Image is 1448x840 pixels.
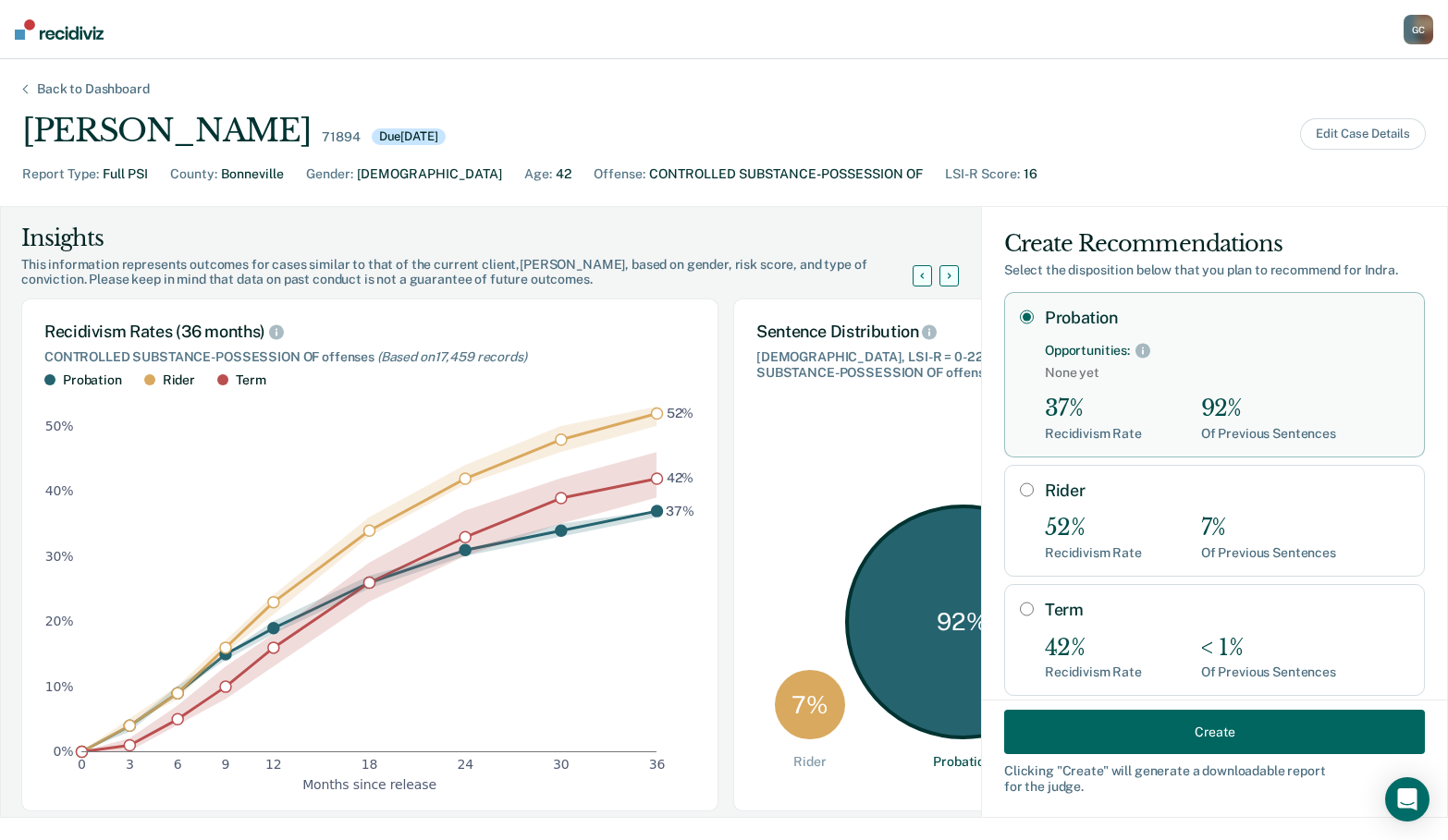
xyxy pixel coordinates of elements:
[1004,229,1425,259] div: Create Recommendations
[666,406,694,518] g: text
[1201,426,1336,442] div: Of Previous Sentences
[174,757,182,772] text: 6
[45,678,74,693] text: 10%
[45,614,74,628] text: 20%
[1045,515,1142,542] div: 52%
[77,408,663,757] g: dot
[372,128,446,145] div: Due [DATE]
[45,419,74,759] g: y-axis tick label
[163,372,195,388] div: Rider
[1045,635,1142,662] div: 42%
[21,224,935,253] div: Insights
[793,754,826,770] div: Rider
[556,164,571,184] div: 42
[78,757,665,772] g: x-axis tick label
[357,164,502,184] div: [DEMOGRAPHIC_DATA]
[1045,426,1142,442] div: Recidivism Rate
[1201,635,1336,662] div: < 1%
[1004,763,1425,795] div: Clicking " Create " will generate a downloadable report for the judge.
[1201,664,1336,680] div: Of Previous Sentences
[1045,396,1142,422] div: 37%
[1045,308,1409,328] label: Probation
[306,164,353,184] div: Gender :
[302,776,436,791] text: Months since release
[22,112,311,150] div: [PERSON_NAME]
[54,744,74,759] text: 0%
[44,322,695,342] div: Recidivism Rates (36 months)
[845,505,1081,740] div: 92 %
[1045,664,1142,680] div: Recidivism Rate
[1045,545,1142,561] div: Recidivism Rate
[22,164,99,184] div: Report Type :
[1385,777,1430,822] div: Open Intercom Messenger
[1045,600,1409,620] label: Term
[126,757,134,772] text: 3
[322,129,360,145] div: 71894
[63,372,122,388] div: Probation
[21,257,935,288] div: This information represents outcomes for cases similar to that of the current client, [PERSON_NAM...
[44,349,695,365] div: CONTROLLED SUBSTANCE-POSSESSION OF offenses
[1004,710,1425,754] button: Create
[45,548,74,563] text: 30%
[933,754,992,770] div: Probation
[524,164,552,184] div: Age :
[756,349,1156,381] div: [DEMOGRAPHIC_DATA], LSI-R = 0-22, CONTROLLED SUBSTANCE-POSSESSION OF offenses
[666,503,694,517] text: 37%
[78,757,86,772] text: 0
[221,164,284,184] div: Bonneville
[81,407,657,751] g: area
[377,349,527,364] span: (Based on 17,459 records )
[649,164,923,184] div: CONTROLLED SUBSTANCE-POSSESSION OF
[45,483,74,498] text: 40%
[362,757,378,772] text: 18
[170,164,217,184] div: County :
[1024,164,1037,184] div: 16
[1201,545,1336,561] div: Of Previous Sentences
[667,470,694,485] text: 42%
[103,164,148,184] div: Full PSI
[667,406,694,420] text: 52%
[1045,365,1409,381] span: None yet
[1404,15,1433,44] button: GC
[945,164,1020,184] div: LSI-R Score :
[1404,15,1433,44] div: G C
[1201,396,1336,422] div: 92%
[265,757,282,772] text: 12
[594,164,645,184] div: Offense :
[15,81,172,97] div: Back to Dashboard
[236,372,265,388] div: Term
[1045,481,1409,501] label: Rider
[457,757,473,772] text: 24
[756,322,1156,342] div: Sentence Distribution
[1004,262,1425,278] div: Select the disposition below that you plan to recommend for Indra .
[222,757,230,772] text: 9
[649,757,666,772] text: 36
[15,19,104,40] img: Recidiviz
[1201,515,1336,542] div: 7%
[302,776,436,791] g: x-axis label
[553,757,570,772] text: 30
[45,419,74,433] text: 50%
[775,670,845,740] div: 7 %
[1300,118,1426,150] button: Edit Case Details
[1045,343,1130,359] div: Opportunities:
